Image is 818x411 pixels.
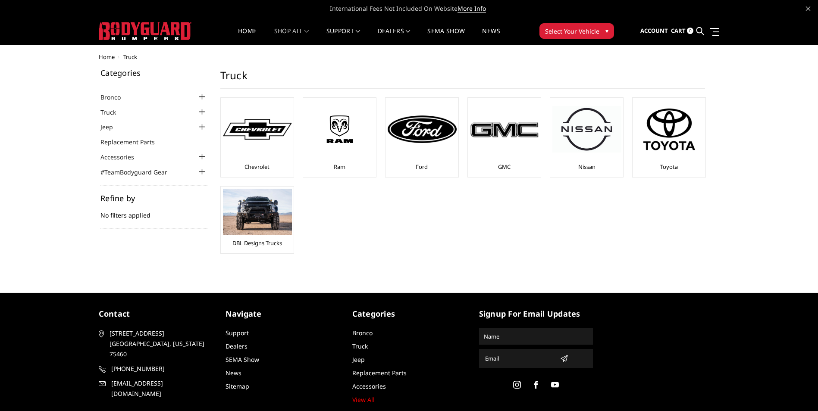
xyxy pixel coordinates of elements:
[482,352,557,365] input: Email
[232,239,282,247] a: DBL Designs Trucks
[226,355,259,364] a: SEMA Show
[226,342,248,350] a: Dealers
[578,163,595,171] a: Nissan
[605,26,608,35] span: ▾
[220,69,705,89] h1: Truck
[111,364,211,374] span: [PHONE_NUMBER]
[226,308,339,320] h5: Navigate
[539,23,614,39] button: Select Your Vehicle
[99,53,115,61] a: Home
[100,108,127,117] a: Truck
[100,69,207,77] h5: Categories
[110,328,210,359] span: [STREET_ADDRESS] [GEOGRAPHIC_DATA], [US_STATE] 75460
[545,27,599,36] span: Select Your Vehicle
[427,28,465,45] a: SEMA Show
[100,194,207,229] div: No filters applied
[100,168,178,177] a: #TeamBodyguard Gear
[100,122,124,131] a: Jeep
[111,378,211,399] span: [EMAIL_ADDRESS][DOMAIN_NAME]
[238,28,257,45] a: Home
[352,308,466,320] h5: Categories
[326,28,360,45] a: Support
[671,19,693,43] a: Cart 0
[352,395,375,404] a: View All
[378,28,411,45] a: Dealers
[671,27,686,34] span: Cart
[100,93,132,102] a: Bronco
[416,163,428,171] a: Ford
[660,163,678,171] a: Toyota
[640,27,668,34] span: Account
[640,19,668,43] a: Account
[352,342,368,350] a: Truck
[100,137,166,146] a: Replacement Parts
[226,369,241,377] a: News
[352,382,386,390] a: Accessories
[123,53,137,61] span: Truck
[498,163,511,171] a: GMC
[479,308,593,320] h5: signup for email updates
[100,153,145,162] a: Accessories
[99,308,213,320] h5: contact
[244,163,270,171] a: Chevrolet
[226,329,249,337] a: Support
[100,194,207,202] h5: Refine by
[334,163,345,171] a: Ram
[352,329,373,337] a: Bronco
[458,4,486,13] a: More Info
[482,28,500,45] a: News
[352,355,365,364] a: Jeep
[99,22,191,40] img: BODYGUARD BUMPERS
[274,28,309,45] a: shop all
[99,378,213,399] a: [EMAIL_ADDRESS][DOMAIN_NAME]
[352,369,407,377] a: Replacement Parts
[687,28,693,34] span: 0
[226,382,249,390] a: Sitemap
[480,330,592,343] input: Name
[99,364,213,374] a: [PHONE_NUMBER]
